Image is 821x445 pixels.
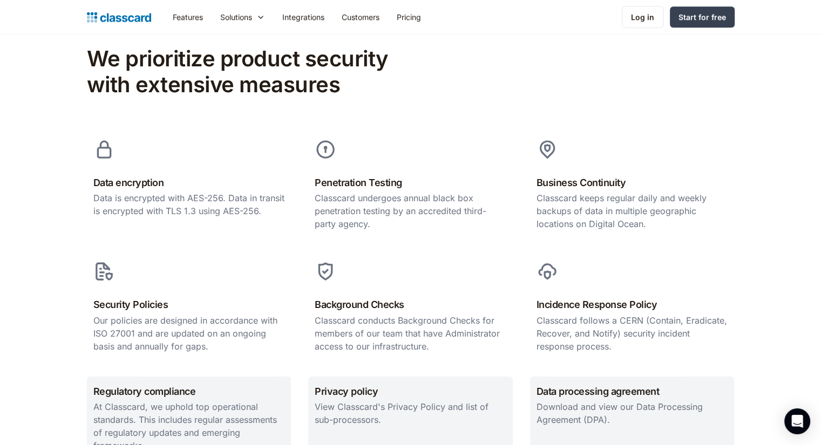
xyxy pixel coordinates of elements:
p: Classcard keeps regular daily and weekly backups of data in multiple geographic locations on Digi... [537,191,728,230]
p: View Classcard's Privacy Policy and list of sub-processors. [315,400,506,426]
h2: Data encryption [93,174,285,191]
a: Pricing [388,5,430,29]
h2: Regulatory compliance [93,383,285,400]
h2: Business Continuity [537,174,728,191]
a: Features [164,5,212,29]
h2: Data processing agreement [537,383,728,400]
p: Classcard undergoes annual black box penetration testing by an accredited third-party agency. [315,191,506,230]
p: Our policies are designed in accordance with ISO 27001 and are updated on an ongoing basis and an... [93,314,285,353]
a: Customers [333,5,388,29]
h2: Background Checks [315,296,506,313]
p: Download and view our Data Processing Agreement (DPA). [537,400,728,426]
p: Classcard follows a CERN (Contain, Eradicate, Recover, and Notify) security incident response pro... [537,314,728,353]
h2: Security Policies [93,296,285,313]
div: Log in [631,11,654,23]
h2: We prioritize product security with extensive measures [87,46,430,98]
h2: Penetration Testing [315,174,506,191]
p: Classcard conducts Background Checks for members of our team that have Administrator access to ou... [315,314,506,353]
p: Data is encrypted with AES-256. Data in transit is encrypted with TLS 1.3 using AES-256. [93,191,285,217]
div: Start for free [678,11,726,23]
div: Open Intercom Messenger [784,408,810,434]
div: Solutions [212,5,274,29]
div: Solutions [220,11,252,23]
h2: Incidence Response Policy [537,296,728,313]
h2: Privacy policy [315,383,506,400]
a: Logo [87,10,151,25]
a: Start for free [670,6,735,28]
a: Log in [622,6,663,28]
a: Integrations [274,5,333,29]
